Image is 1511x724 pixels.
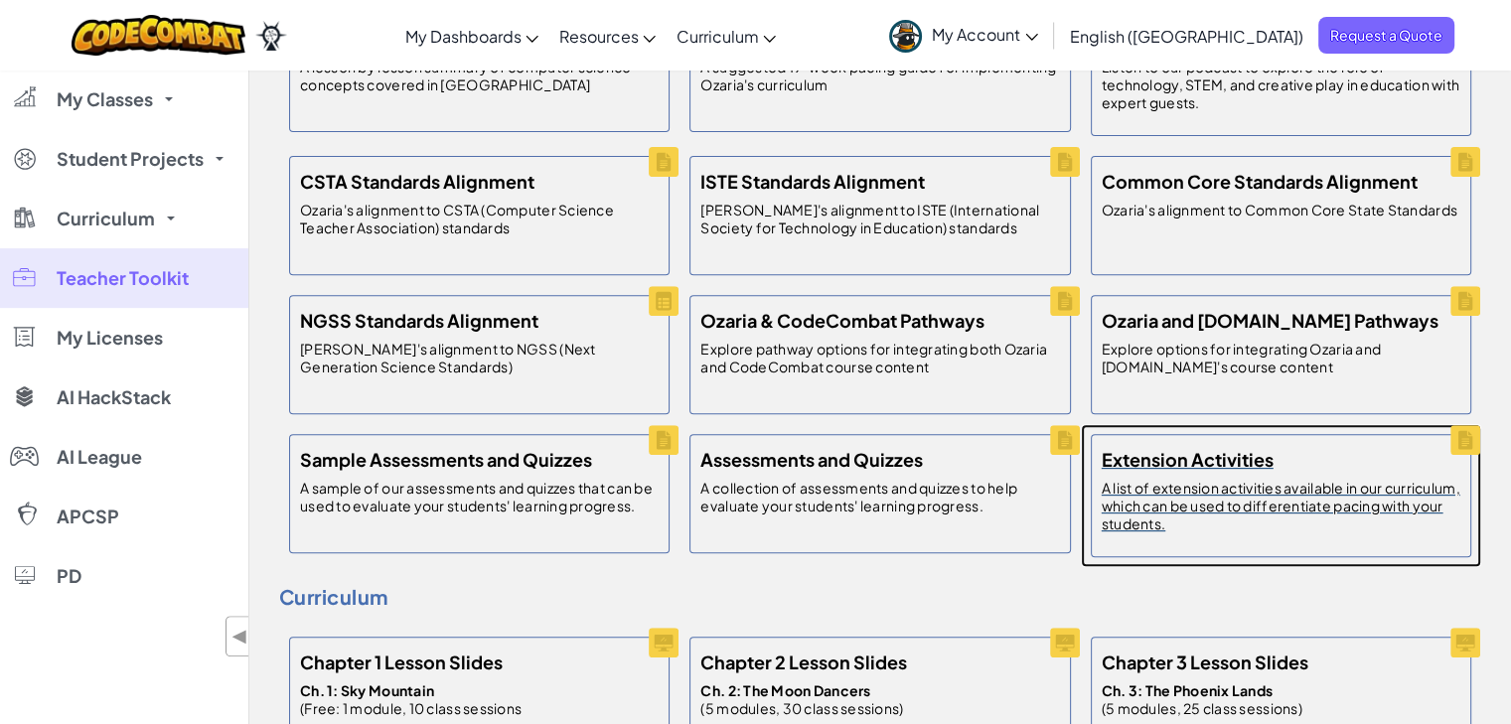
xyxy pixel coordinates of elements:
h4: Curriculum [279,582,1481,612]
p: (5 modules, 30 class sessions) [700,681,903,717]
a: Assessments and Quizzes A collection of assessments and quizzes to help evaluate your students' l... [680,424,1080,563]
a: Curriculum [666,9,786,63]
p: A sample of our assessments and quizzes that can be used to evaluate your students' learning prog... [300,479,659,514]
h5: Ozaria and [DOMAIN_NAME] Pathways [1102,306,1438,335]
strong: Ch. 3: The Phoenix Lands [1102,681,1273,699]
a: ISTE Standards Alignment [PERSON_NAME]'s alignment to ISTE (International Society for Technology ... [680,146,1080,285]
a: Common Core Standards Alignment Ozaria's alignment to Common Core State Standards [1081,146,1481,285]
a: My Account [879,4,1048,67]
p: [PERSON_NAME]'s alignment to ISTE (International Society for Technology in Education) standards [700,201,1059,236]
p: Ozaria's alignment to Common Core State Standards [1102,201,1457,218]
img: CodeCombat logo [72,15,245,56]
a: Pacing Guides A suggested 19-week pacing guide for implementing Ozaria's curriculum [680,3,1080,142]
p: A collection of assessments and quizzes to help evaluate your students' learning progress. [700,479,1059,514]
a: Request a Quote [1318,17,1454,54]
a: Sample Assessments and Quizzes A sample of our assessments and quizzes that can be used to evalua... [279,424,680,563]
span: Curriculum [57,210,155,227]
a: Resources [548,9,666,63]
h5: Extension Activities [1102,445,1274,474]
span: Student Projects [57,150,204,168]
p: A lesson by lesson summary of computer science concepts covered in [GEOGRAPHIC_DATA] [300,58,659,93]
a: Ozaria & CodeCombat Pathways Explore pathway options for integrating both Ozaria and CodeCombat c... [680,285,1080,424]
p: (5 modules, 25 class sessions) [1102,681,1302,717]
span: ◀ [231,622,248,651]
strong: Ch. 2: The Moon Dancers [700,681,870,699]
a: Ozaria and [DOMAIN_NAME] Pathways Explore options for integrating Ozaria and [DOMAIN_NAME]'s cour... [1081,285,1481,424]
span: My Account [932,24,1038,45]
h5: Chapter 1 Lesson Slides [300,648,503,676]
h5: Common Core Standards Alignment [1102,167,1418,196]
p: [PERSON_NAME]'s alignment to NGSS (Next Generation Science Standards) [300,340,659,375]
span: My Dashboards [404,26,521,47]
a: Extension Activities A list of extension activities available in our curriculum, which can be use... [1081,424,1481,567]
h5: Assessments and Quizzes [700,445,923,474]
a: NGSS Standards Alignment [PERSON_NAME]'s alignment to NGSS (Next Generation Science Standards) [279,285,680,424]
span: English ([GEOGRAPHIC_DATA]) [1070,26,1303,47]
h5: NGSS Standards Alignment [300,306,538,335]
a: Scope & Sequence A lesson by lesson summary of computer science concepts covered in [GEOGRAPHIC_D... [279,3,680,142]
a: My Dashboards [394,9,548,63]
span: Curriculum [676,26,758,47]
a: EdTech Adventures Podcast Listen to our podcast to explore the role of technology, STEM, and crea... [1081,3,1481,146]
span: Resources [558,26,638,47]
a: English ([GEOGRAPHIC_DATA]) [1060,9,1313,63]
h5: Chapter 3 Lesson Slides [1102,648,1308,676]
p: Explore pathway options for integrating both Ozaria and CodeCombat course content [700,340,1059,375]
img: Ozaria [255,21,287,51]
h5: Chapter 2 Lesson Slides [700,648,907,676]
a: CSTA Standards Alignment Ozaria's alignment to CSTA (Computer Science Teacher Association) standards [279,146,680,285]
img: avatar [889,20,922,53]
h5: ISTE Standards Alignment [700,167,925,196]
p: Listen to our podcast to explore the role of technology, STEM, and creative play in education wit... [1102,58,1460,111]
p: Ozaria's alignment to CSTA (Computer Science Teacher Association) standards [300,201,659,236]
h5: CSTA Standards Alignment [300,167,534,196]
strong: Ch. 1: Sky Mountain [300,681,434,699]
p: (Free: 1 module, 10 class sessions [300,681,659,717]
p: A list of extension activities available in our curriculum, which can be used to differentiate pa... [1102,479,1460,532]
h5: Sample Assessments and Quizzes [300,445,592,474]
span: My Licenses [57,329,163,347]
span: My Classes [57,90,153,108]
span: AI League [57,448,142,466]
span: AI HackStack [57,388,171,406]
span: Teacher Toolkit [57,269,189,287]
p: Explore options for integrating Ozaria and [DOMAIN_NAME]'s course content [1102,340,1460,375]
p: A suggested 19-week pacing guide for implementing Ozaria's curriculum [700,58,1059,93]
h5: Ozaria & CodeCombat Pathways [700,306,984,335]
